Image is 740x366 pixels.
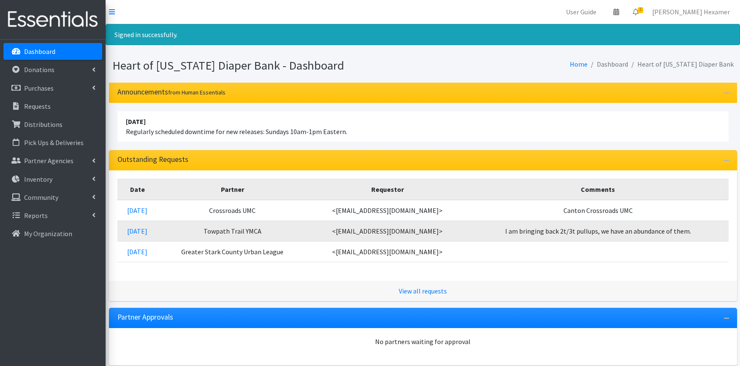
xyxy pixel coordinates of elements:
[307,241,468,262] td: <[EMAIL_ADDRESS][DOMAIN_NAME]>
[24,229,72,238] p: My Organization
[3,61,102,78] a: Donations
[3,43,102,60] a: Dashboard
[468,179,728,200] th: Comments
[117,313,173,322] h3: Partner Approvals
[158,200,307,221] td: Crossroads UMC
[3,134,102,151] a: Pick Ups & Deliveries
[628,58,734,70] li: Heart of [US_STATE] Diaper Bank
[24,211,48,220] p: Reports
[112,58,420,73] h1: Heart of [US_STATE] Diaper Bank - Dashboard
[3,116,102,133] a: Distributions
[3,80,102,97] a: Purchases
[117,179,158,200] th: Date
[3,5,102,34] img: HumanEssentials
[127,206,147,215] a: [DATE]
[24,84,54,92] p: Purchases
[3,98,102,115] a: Requests
[24,120,63,129] p: Distributions
[126,117,146,126] strong: [DATE]
[3,225,102,242] a: My Organization
[24,138,84,147] p: Pick Ups & Deliveries
[117,336,729,347] div: No partners waiting for approval
[117,88,226,97] h3: Announcements
[24,175,52,183] p: Inventory
[24,193,58,202] p: Community
[127,248,147,256] a: [DATE]
[158,221,307,241] td: Towpath Trail YMCA
[158,241,307,262] td: Greater Stark County Urban League
[3,189,102,206] a: Community
[3,152,102,169] a: Partner Agencies
[3,171,102,188] a: Inventory
[307,221,468,241] td: <[EMAIL_ADDRESS][DOMAIN_NAME]>
[638,7,643,13] span: 3
[24,65,54,74] p: Donations
[24,156,73,165] p: Partner Agencies
[468,221,728,241] td: I am bringing back 2t/3t pullups, we have an abundance of them.
[3,207,102,224] a: Reports
[559,3,603,20] a: User Guide
[158,179,307,200] th: Partner
[117,111,729,142] li: Regularly scheduled downtime for new releases: Sundays 10am-1pm Eastern.
[24,102,51,110] p: Requests
[645,3,737,20] a: [PERSON_NAME] Hexamer
[106,24,740,45] div: Signed in successfully.
[307,200,468,221] td: <[EMAIL_ADDRESS][DOMAIN_NAME]>
[117,155,188,164] h3: Outstanding Requests
[307,179,468,200] th: Requestor
[570,60,588,68] a: Home
[399,287,447,295] a: View all requests
[127,227,147,235] a: [DATE]
[588,58,628,70] li: Dashboard
[468,200,728,221] td: Canton Crossroads UMC
[24,47,55,56] p: Dashboard
[626,3,645,20] a: 3
[168,89,226,96] small: from Human Essentials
